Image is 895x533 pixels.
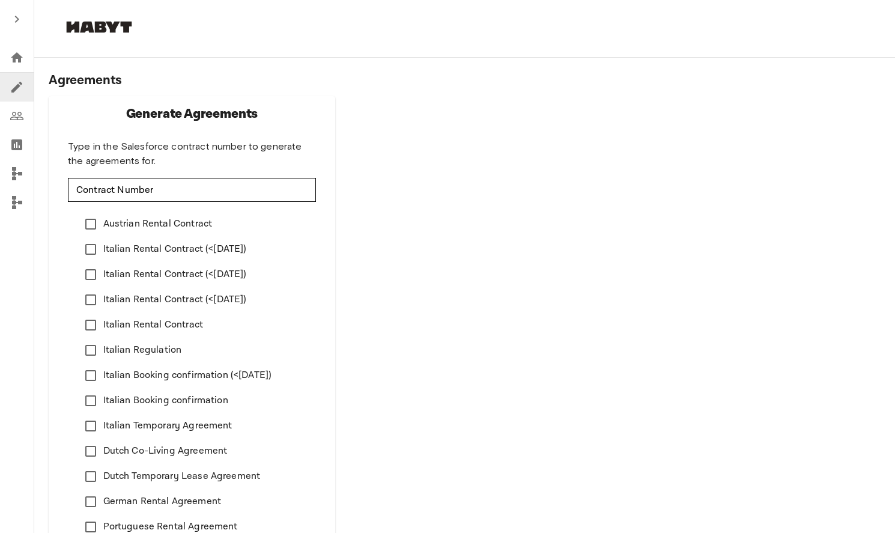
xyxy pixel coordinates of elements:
span: Italian Rental Contract (<[DATE]) [103,293,247,307]
span: Italian Booking confirmation [103,394,228,408]
h2: Generate Agreements [126,106,258,123]
span: Italian Booking confirmation (<[DATE]) [103,368,272,383]
span: Italian Rental Contract [103,318,203,332]
span: Italian Temporary Agreement [103,419,232,433]
span: Dutch Co-Living Agreement [103,444,228,458]
span: German Rental Agreement [103,495,221,509]
span: Italian Rental Contract (<[DATE]) [103,267,247,282]
span: Dutch Temporary Lease Agreement [103,469,261,484]
div: Type in the Salesforce contract number to generate the agreements for. [68,139,316,168]
span: Italian Rental Contract (<[DATE]) [103,242,247,257]
h2: Agreements [49,72,881,89]
span: Italian Regulation [103,343,182,358]
img: Habyt [63,21,135,33]
span: Austrian Rental Contract [103,217,213,231]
